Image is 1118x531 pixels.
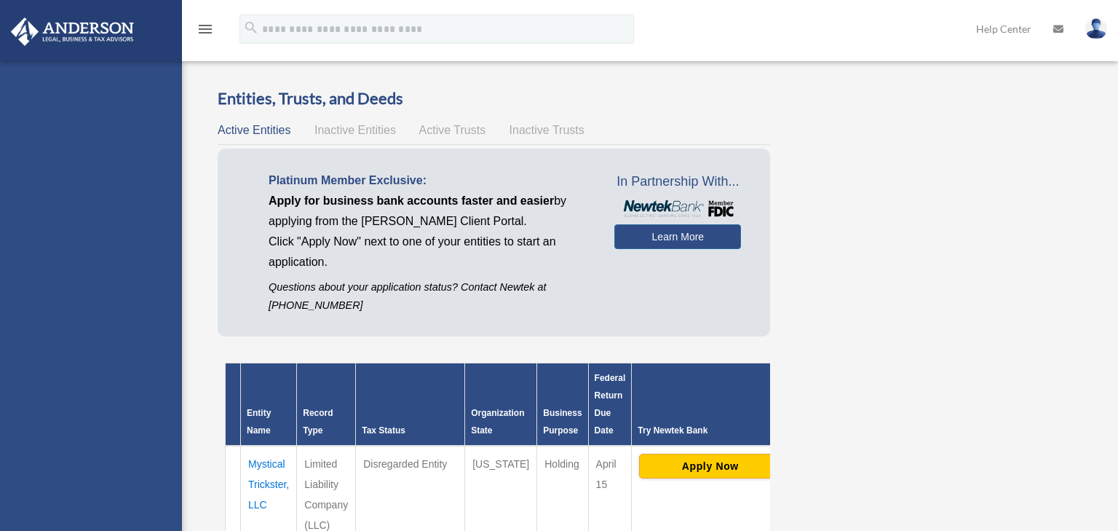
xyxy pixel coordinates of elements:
[510,124,584,136] span: Inactive Trusts
[269,194,554,207] span: Apply for business bank accounts faster and easier
[614,170,741,194] span: In Partnership With...
[419,124,486,136] span: Active Trusts
[269,191,592,232] p: by applying from the [PERSON_NAME] Client Portal.
[537,363,588,447] th: Business Purpose
[639,454,781,479] button: Apply Now
[465,363,537,447] th: Organization State
[356,363,465,447] th: Tax Status
[638,422,782,439] div: Try Newtek Bank
[218,87,770,110] h3: Entities, Trusts, and Deeds
[7,17,138,46] img: Anderson Advisors Platinum Portal
[1085,18,1107,39] img: User Pic
[314,124,396,136] span: Inactive Entities
[614,224,741,249] a: Learn More
[269,170,592,191] p: Platinum Member Exclusive:
[243,20,259,36] i: search
[197,20,214,38] i: menu
[297,363,356,447] th: Record Type
[622,200,734,217] img: NewtekBankLogoSM.png
[197,25,214,38] a: menu
[588,363,632,447] th: Federal Return Due Date
[269,232,592,272] p: Click "Apply Now" next to one of your entities to start an application.
[241,363,297,447] th: Entity Name
[218,124,290,136] span: Active Entities
[269,278,592,315] p: Questions about your application status? Contact Newtek at [PHONE_NUMBER]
